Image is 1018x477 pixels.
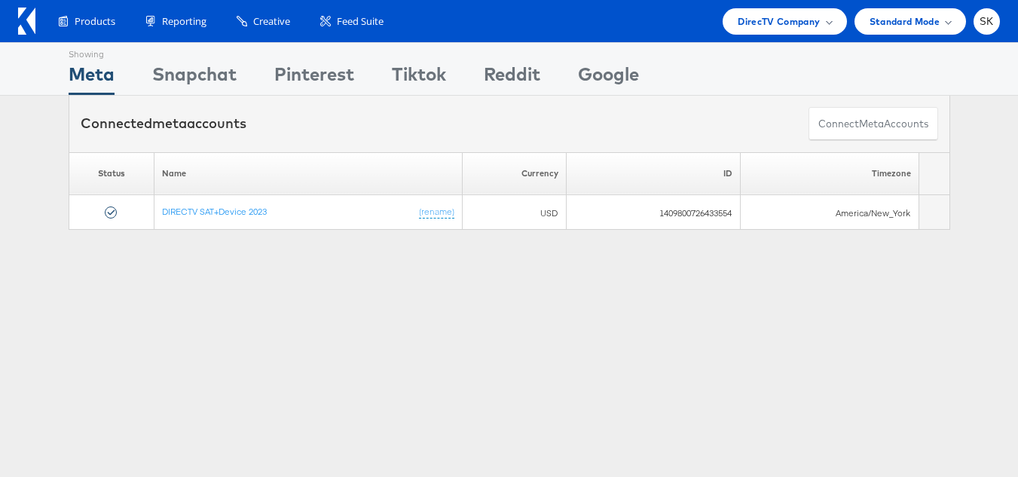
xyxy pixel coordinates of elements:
[809,107,938,141] button: ConnectmetaAccounts
[461,195,565,230] td: USD
[461,152,565,195] th: Currency
[566,195,740,230] td: 1409800726433554
[161,206,266,217] a: DIRECTV SAT+Device 2023
[870,14,940,29] span: Standard Mode
[154,152,462,195] th: Name
[566,152,740,195] th: ID
[152,61,237,95] div: Snapchat
[162,14,206,29] span: Reporting
[859,117,884,131] span: meta
[69,43,115,61] div: Showing
[75,14,115,29] span: Products
[152,115,187,132] span: meta
[740,195,919,230] td: America/New_York
[81,114,246,133] div: Connected accounts
[484,61,540,95] div: Reddit
[69,61,115,95] div: Meta
[337,14,384,29] span: Feed Suite
[418,206,454,219] a: (rename)
[274,61,354,95] div: Pinterest
[980,17,994,26] span: SK
[578,61,639,95] div: Google
[253,14,290,29] span: Creative
[738,14,820,29] span: DirecTV Company
[740,152,919,195] th: Timezone
[69,152,154,195] th: Status
[392,61,446,95] div: Tiktok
